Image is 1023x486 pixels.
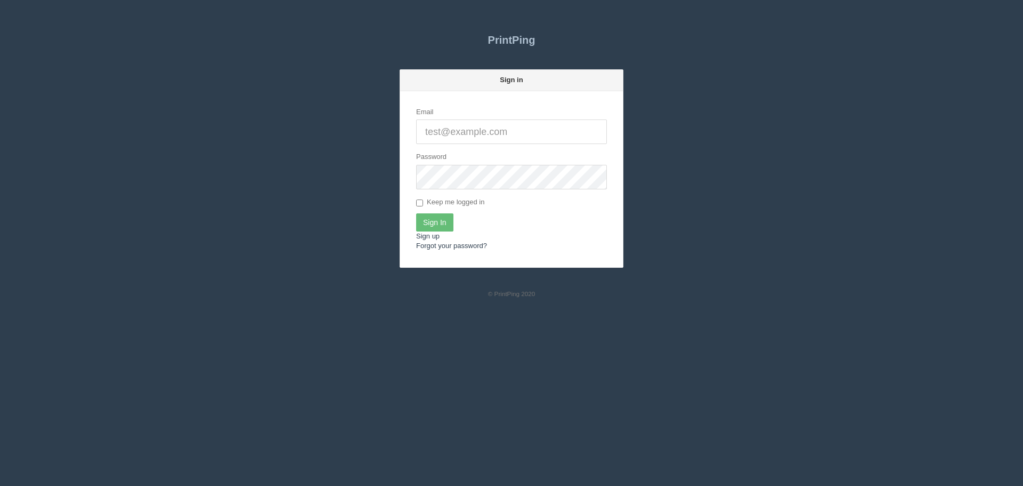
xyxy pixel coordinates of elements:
input: Keep me logged in [416,200,423,206]
a: PrintPing [400,27,623,53]
a: Sign up [416,232,440,240]
label: Keep me logged in [416,197,484,208]
input: Sign In [416,213,453,232]
input: test@example.com [416,119,607,144]
a: Forgot your password? [416,242,487,250]
strong: Sign in [500,76,523,84]
label: Password [416,152,446,162]
label: Email [416,107,434,117]
small: © PrintPing 2020 [488,290,535,297]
